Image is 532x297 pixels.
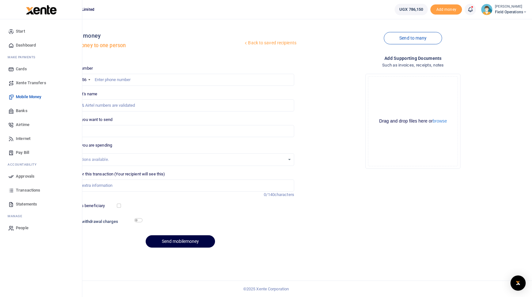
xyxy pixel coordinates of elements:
[5,104,77,118] a: Banks
[16,122,29,128] span: Airtime
[430,4,462,15] span: Add money
[510,275,526,291] div: Open Intercom Messenger
[430,4,462,15] li: Toup your wallet
[66,65,93,72] label: Phone number
[16,149,29,156] span: Pay Bill
[12,162,36,167] span: countability
[16,187,40,193] span: Transactions
[16,80,46,86] span: Xente Transfers
[495,4,527,9] small: [PERSON_NAME]
[5,160,77,169] li: Ac
[16,225,28,231] span: People
[433,119,447,123] button: browse
[5,38,77,52] a: Dashboard
[66,142,112,148] label: Reason you are spending
[5,24,77,38] a: Start
[299,62,527,69] h4: Such as invoices, receipts, notes
[275,192,294,197] span: characters
[16,66,27,72] span: Cards
[66,180,294,192] input: Enter extra information
[5,132,77,146] a: Internet
[66,117,112,123] label: Amount you want to send
[16,173,35,180] span: Approvals
[11,55,35,60] span: ake Payments
[66,171,165,177] label: Memo for this transaction (Your recipient will see this)
[5,146,77,160] a: Pay Bill
[5,197,77,211] a: Statements
[395,4,428,15] a: UGX 786,150
[67,219,139,224] h6: Include withdrawal charges
[16,201,37,207] span: Statements
[5,52,77,62] li: M
[16,108,28,114] span: Banks
[64,42,244,49] h5: Send money to one person
[384,32,442,44] a: Send to many
[430,7,462,11] a: Add money
[16,94,41,100] span: Mobile Money
[16,136,30,142] span: Internet
[5,76,77,90] a: Xente Transfers
[25,7,57,12] a: logo-small logo-large logo-large
[299,55,527,62] h4: Add supporting Documents
[64,32,244,39] h4: Mobile money
[5,183,77,197] a: Transactions
[5,62,77,76] a: Cards
[264,192,275,197] span: 0/140
[481,4,527,15] a: profile-user [PERSON_NAME] Field Operations
[66,74,294,86] input: Enter phone number
[5,169,77,183] a: Approvals
[495,9,527,15] span: Field Operations
[71,156,285,163] div: No options available.
[399,6,423,13] span: UGX 786,150
[481,4,492,15] img: profile-user
[5,90,77,104] a: Mobile Money
[66,99,294,111] input: MTN & Airtel numbers are validated
[16,28,25,35] span: Start
[11,214,22,218] span: anage
[16,42,36,48] span: Dashboard
[392,4,430,15] li: Wallet ballance
[243,37,297,49] a: Back to saved recipients
[368,118,458,124] div: Drag and drop files here or
[66,125,294,137] input: UGX
[67,203,105,209] label: Save this beneficiary
[5,211,77,221] li: M
[146,235,215,248] button: Send mobilemoney
[5,118,77,132] a: Airtime
[26,5,57,15] img: logo-large
[5,221,77,235] a: People
[365,74,460,169] div: File Uploader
